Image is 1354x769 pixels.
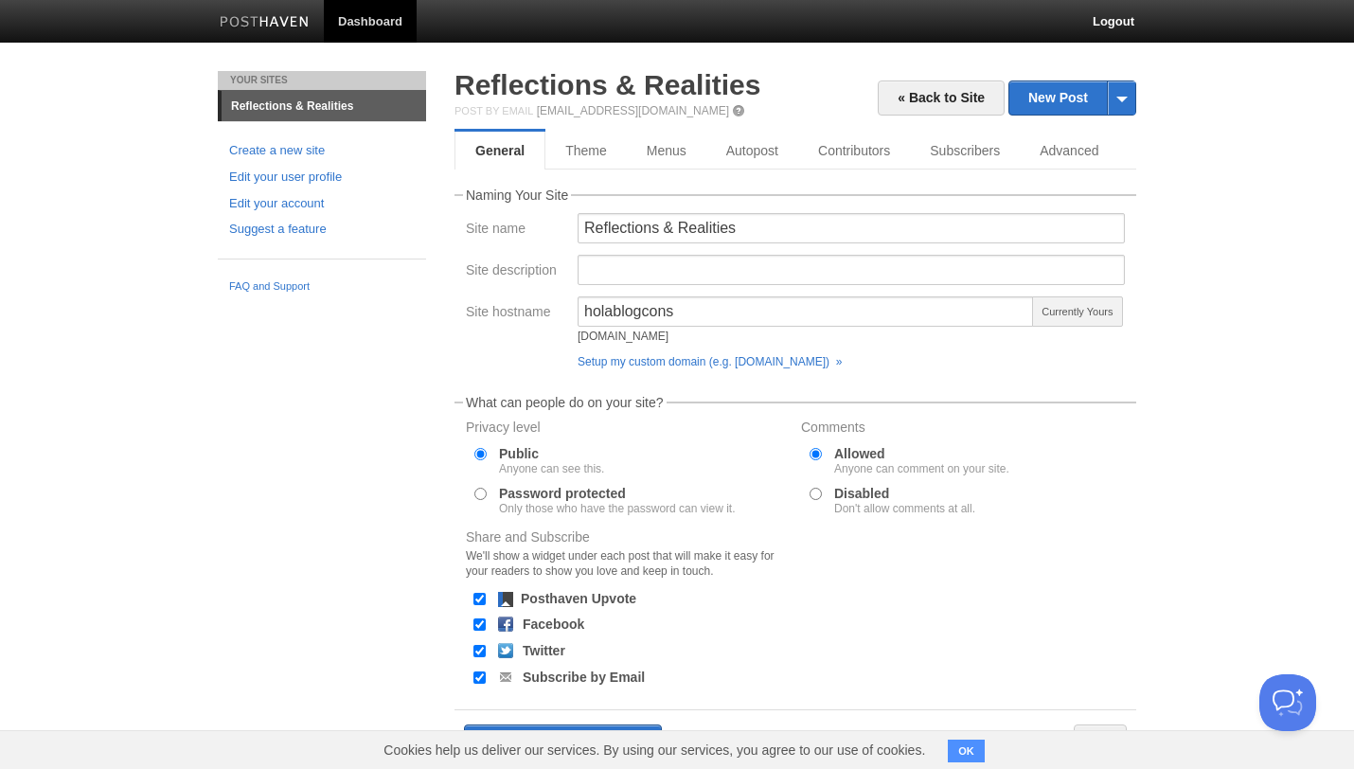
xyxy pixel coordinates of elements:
a: [EMAIL_ADDRESS][DOMAIN_NAME] [537,104,729,117]
a: Create a new site [229,141,415,161]
label: Comments [801,420,1125,438]
a: New Post [1009,81,1135,115]
img: facebook.png [498,617,513,632]
span: Post by Email [454,105,533,116]
label: Password protected [499,487,735,514]
label: Posthaven Upvote [521,592,636,605]
a: Advanced [1020,132,1118,170]
span: Cookies help us deliver our services. By using our services, you agree to our use of cookies. [365,731,944,769]
iframe: Help Scout Beacon - Open [1259,674,1316,731]
a: Reflections & Realities [222,91,426,121]
legend: What can people do on your site? [463,396,667,409]
label: Twitter [523,644,565,657]
div: Only those who have the password can view it. [499,503,735,514]
a: Edit your account [229,194,415,214]
div: Anyone can see this. [499,463,604,474]
a: Reflections & Realities [454,69,760,100]
a: Contributors [798,132,910,170]
label: Site hostname [466,305,566,323]
a: Menus [627,132,706,170]
a: FAQ and Support [229,278,415,295]
a: Edit your user profile [229,168,415,188]
label: Site description [466,263,566,281]
label: Share and Subscribe [466,530,790,583]
label: Allowed [834,447,1009,474]
div: Anyone can comment on your site. [834,463,1009,474]
label: Disabled [834,487,975,514]
label: Site name [466,222,566,240]
a: « Back to Site [878,80,1005,116]
div: We'll show a widget under each post that will make it easy for your readers to show you love and ... [466,548,790,579]
legend: Naming Your Site [463,188,571,202]
li: Your Sites [218,71,426,90]
label: Facebook [523,617,584,631]
img: Posthaven-bar [220,16,310,30]
button: OK [948,740,985,762]
a: Subscribers [910,132,1020,170]
a: Theme [545,132,627,170]
label: Public [499,447,604,474]
label: Subscribe by Email [523,671,645,684]
div: [DOMAIN_NAME] [578,331,1034,342]
label: Privacy level [466,420,790,438]
a: Setup my custom domain (e.g. [DOMAIN_NAME]) » [578,355,842,368]
img: twitter.png [498,643,513,658]
a: General [454,132,545,170]
span: Currently Yours [1032,296,1123,327]
a: Suggest a feature [229,220,415,240]
a: Autopost [706,132,798,170]
div: Don't allow comments at all. [834,503,975,514]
